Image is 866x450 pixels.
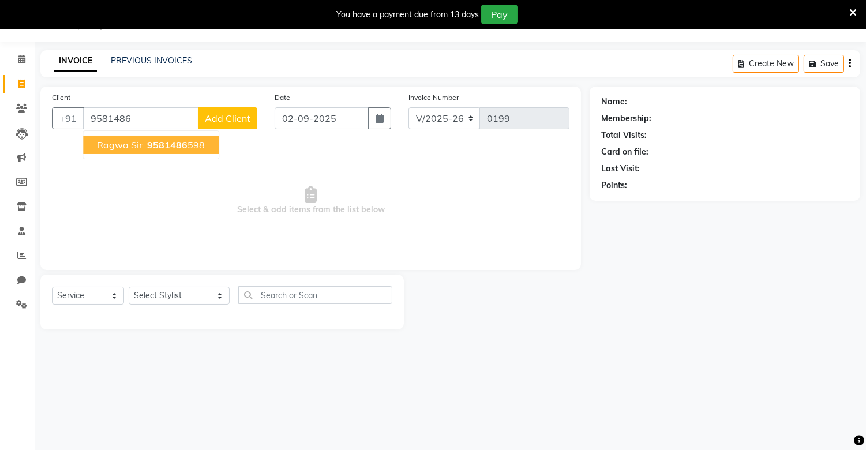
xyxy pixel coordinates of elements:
[601,179,627,192] div: Points:
[52,107,84,129] button: +91
[54,51,97,72] a: INVOICE
[733,55,799,73] button: Create New
[52,92,70,103] label: Client
[238,286,392,304] input: Search or Scan
[336,9,479,21] div: You have a payment due from 13 days
[145,139,205,151] ngb-highlight: 598
[481,5,518,24] button: Pay
[601,163,640,175] div: Last Visit:
[198,107,257,129] button: Add Client
[111,55,192,66] a: PREVIOUS INVOICES
[601,146,648,158] div: Card on file:
[205,112,250,124] span: Add Client
[52,143,569,258] span: Select & add items from the list below
[83,107,198,129] input: Search by Name/Mobile/Email/Code
[601,112,651,125] div: Membership:
[147,139,188,151] span: 9581486
[275,92,290,103] label: Date
[601,96,627,108] div: Name:
[408,92,459,103] label: Invoice Number
[804,55,844,73] button: Save
[97,139,143,151] span: ragwa sir
[601,129,647,141] div: Total Visits:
